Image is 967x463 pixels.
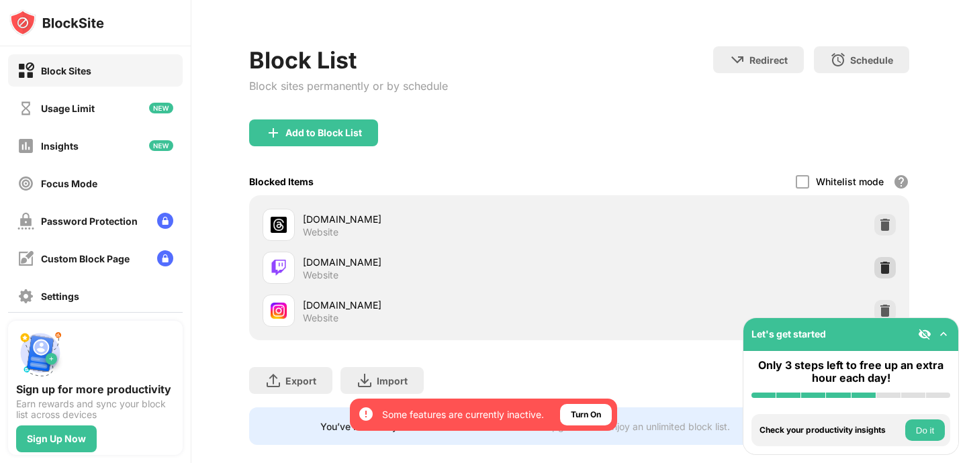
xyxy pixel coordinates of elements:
[303,312,338,324] div: Website
[17,250,34,267] img: customize-block-page-off.svg
[41,65,91,76] div: Block Sites
[16,399,175,420] div: Earn rewards and sync your block list across devices
[759,425,902,435] div: Check your productivity insights
[41,103,95,114] div: Usage Limit
[16,382,175,396] div: Sign up for more productivity
[303,226,338,238] div: Website
[9,9,104,36] img: logo-blocksite.svg
[249,176,314,187] div: Blocked Items
[17,100,34,117] img: time-usage-off.svg
[17,138,34,154] img: insights-off.svg
[751,328,826,340] div: Let's get started
[249,46,448,74] div: Block List
[41,140,79,152] div: Insights
[149,140,173,151] img: new-icon.svg
[571,408,601,421] div: Turn On
[905,419,945,441] button: Do it
[17,288,34,305] img: settings-off.svg
[489,421,730,432] div: Click here to upgrade and enjoy an unlimited block list.
[816,176,884,187] div: Whitelist mode
[271,217,287,233] img: favicons
[320,421,481,432] div: You’ve reached your block list limit.
[41,291,79,302] div: Settings
[157,250,173,266] img: lock-menu.svg
[17,213,34,229] img: password-protection-off.svg
[249,79,448,93] div: Block sites permanently or by schedule
[303,269,338,281] div: Website
[41,215,138,227] div: Password Protection
[16,329,64,377] img: push-signup.svg
[751,359,950,384] div: Only 3 steps left to free up an extra hour each day!
[850,54,893,66] div: Schedule
[285,375,316,387] div: Export
[303,298,579,312] div: [DOMAIN_NAME]
[303,255,579,269] div: [DOMAIN_NAME]
[749,54,788,66] div: Redirect
[41,253,130,264] div: Custom Block Page
[149,103,173,113] img: new-icon.svg
[285,127,362,138] div: Add to Block List
[382,408,544,421] div: Some features are currently inactive.
[271,260,287,276] img: favicons
[27,433,86,444] div: Sign Up Now
[271,303,287,319] img: favicons
[17,175,34,192] img: focus-off.svg
[157,213,173,229] img: lock-menu.svg
[358,406,374,422] img: error-circle-white.svg
[17,62,34,79] img: block-on.svg
[918,327,931,341] img: eye-not-visible.svg
[937,327,950,341] img: omni-setup-toggle.svg
[303,212,579,226] div: [DOMAIN_NAME]
[377,375,408,387] div: Import
[41,178,97,189] div: Focus Mode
